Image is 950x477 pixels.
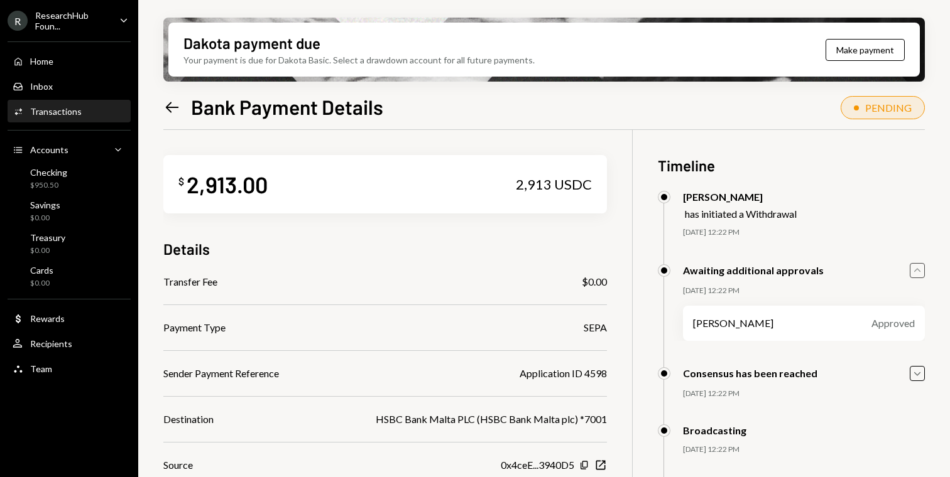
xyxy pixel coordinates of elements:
a: Savings$0.00 [8,196,131,226]
div: Consensus has been reached [683,367,817,379]
div: Approved [871,316,915,331]
div: Home [30,56,53,67]
a: Recipients [8,332,131,355]
div: Awaiting additional approvals [683,264,824,276]
div: [DATE] 12:22 PM [683,389,925,399]
div: Checking [30,167,67,178]
div: Your payment is due for Dakota Basic. Select a drawdown account for all future payments. [183,53,535,67]
div: [DATE] 12:22 PM [683,286,925,296]
div: Sender Payment Reference [163,366,279,381]
div: Recipients [30,338,72,349]
div: [DATE] 12:22 PM [683,227,925,238]
button: Make payment [826,39,905,61]
div: Accounts [30,144,68,155]
div: ResearchHub Foun... [35,10,109,31]
a: Rewards [8,307,131,330]
div: $0.00 [30,278,53,289]
div: Rewards [30,313,65,324]
div: $ [178,175,184,188]
div: [DATE] 12:22 PM [683,444,925,455]
div: Destination [163,412,214,427]
div: Dakota payment due [183,33,320,53]
div: Treasury [30,232,65,243]
a: Accounts [8,138,131,161]
div: 2,913 USDC [516,176,592,193]
div: $0.00 [30,213,60,223]
div: HSBC Bank Malta PLC (HSBC Bank Malta plc) *7001 [376,412,607,427]
div: PENDING [865,102,912,114]
div: 2,913.00 [187,170,268,198]
a: Home [8,50,131,72]
div: Source [163,458,193,473]
div: Savings [30,200,60,210]
div: 0x4ceE...3940D5 [501,458,574,473]
div: Transfer Fee [163,274,217,289]
div: Team [30,363,52,374]
div: has initiated a Withdrawal [685,208,797,220]
div: SEPA [584,320,607,335]
div: $0.00 [582,274,607,289]
div: Cards [30,265,53,276]
h3: Details [163,238,210,259]
div: [PERSON_NAME] [693,316,773,331]
div: Payment Type [163,320,226,335]
h3: Timeline [658,155,925,176]
a: Treasury$0.00 [8,228,131,259]
a: Cards$0.00 [8,261,131,291]
div: $0.00 [30,245,65,256]
a: Checking$950.50 [8,163,131,193]
a: Transactions [8,100,131,122]
a: Team [8,357,131,380]
div: Application ID 4598 [520,366,607,381]
h1: Bank Payment Details [191,94,383,119]
div: $950.50 [30,180,67,191]
div: [PERSON_NAME] [683,191,797,203]
div: Transactions [30,106,82,117]
div: R [8,11,28,31]
div: Broadcasting [683,424,746,436]
div: Inbox [30,81,53,92]
a: Inbox [8,75,131,97]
